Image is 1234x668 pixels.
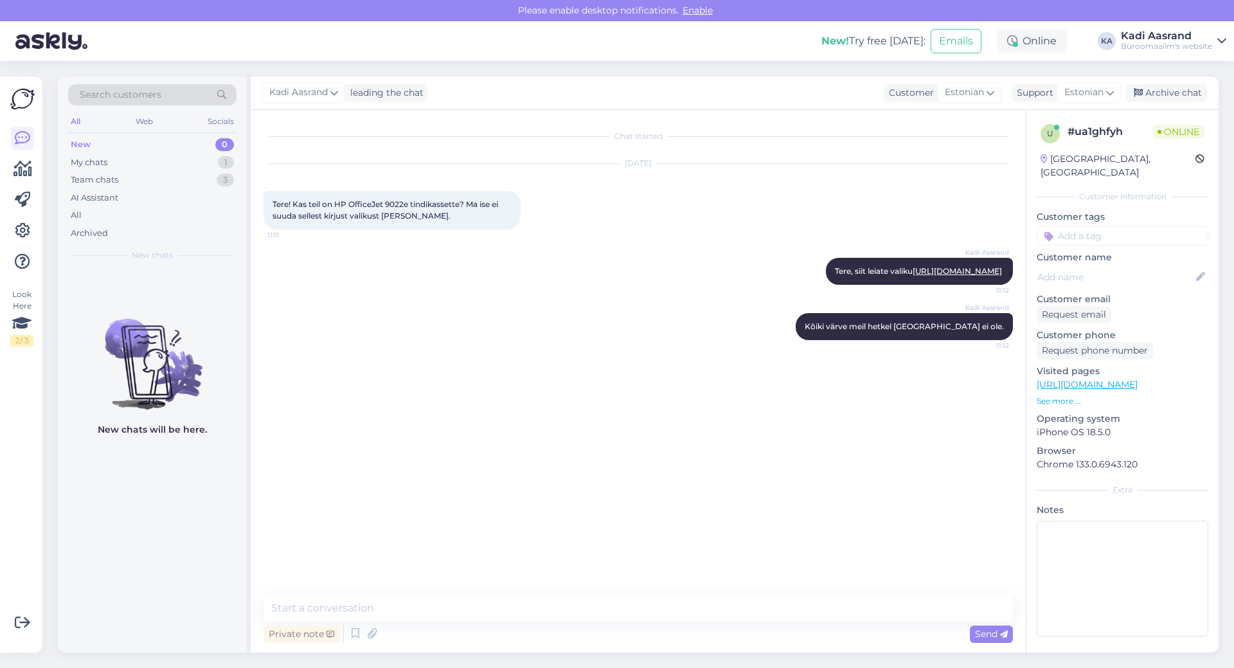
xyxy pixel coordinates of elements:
[71,156,107,169] div: My chats
[961,341,1009,350] span: 11:12
[1037,191,1208,203] div: Customer information
[1037,251,1208,264] p: Customer name
[71,138,91,151] div: New
[913,266,1002,276] a: [URL][DOMAIN_NAME]
[71,209,82,222] div: All
[217,174,234,186] div: 3
[133,113,156,130] div: Web
[1037,426,1208,439] p: iPhone OS 18.5.0
[821,33,925,49] div: Try free [DATE]:
[71,227,108,240] div: Archived
[264,626,339,643] div: Private note
[80,88,161,102] span: Search customers
[269,86,328,100] span: Kadi Aasrand
[961,248,1009,257] span: Kadi Aasrand
[1121,41,1212,51] div: Büroomaailm's website
[1037,342,1153,359] div: Request phone number
[1068,124,1152,140] div: # ua1ghfyh
[884,86,934,100] div: Customer
[205,113,237,130] div: Socials
[1152,125,1204,139] span: Online
[1121,31,1226,51] a: Kadi AasrandBüroomaailm's website
[1037,412,1208,426] p: Operating system
[132,249,173,261] span: New chats
[218,156,234,169] div: 1
[679,5,717,16] span: Enable
[1126,84,1207,102] div: Archive chat
[1098,32,1116,50] div: KA
[215,138,234,151] div: 0
[931,29,981,53] button: Emails
[961,285,1009,295] span: 11:12
[1037,503,1208,517] p: Notes
[975,628,1008,640] span: Send
[1037,270,1194,284] input: Add name
[1121,31,1212,41] div: Kadi Aasrand
[1037,458,1208,471] p: Chrome 133.0.6943.120
[1012,86,1053,100] div: Support
[10,87,35,111] img: Askly Logo
[1037,329,1208,342] p: Customer phone
[71,174,118,186] div: Team chats
[68,113,83,130] div: All
[961,303,1009,312] span: Kadi Aasrand
[273,199,500,221] span: Tere! Kas teil on HP OfficeJet 9022e tindikassette? Ma ise ei suuda sellest kirjust valikust [PER...
[821,35,849,47] b: New!
[1037,306,1111,323] div: Request email
[1037,293,1208,306] p: Customer email
[1037,444,1208,458] p: Browser
[1047,129,1053,138] span: u
[1037,379,1138,390] a: [URL][DOMAIN_NAME]
[805,321,1004,331] span: Kõiki värve meil hetkel [GEOGRAPHIC_DATA] ei ole.
[58,296,247,411] img: No chats
[264,131,1013,142] div: Chat started
[1037,365,1208,378] p: Visited pages
[835,266,1004,276] span: Tere, siit leiate valiku
[1041,152,1195,179] div: [GEOGRAPHIC_DATA], [GEOGRAPHIC_DATA]
[345,86,424,100] div: leading the chat
[71,192,118,204] div: AI Assistant
[1064,86,1104,100] span: Estonian
[267,230,316,240] span: 11:11
[997,30,1067,53] div: Online
[98,423,207,437] p: New chats will be here.
[10,289,33,347] div: Look Here
[945,86,984,100] span: Estonian
[1037,210,1208,224] p: Customer tags
[10,335,33,347] div: 2 / 3
[1037,226,1208,246] input: Add a tag
[1037,395,1208,407] p: See more ...
[1037,484,1208,496] div: Extra
[264,158,1013,169] div: [DATE]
